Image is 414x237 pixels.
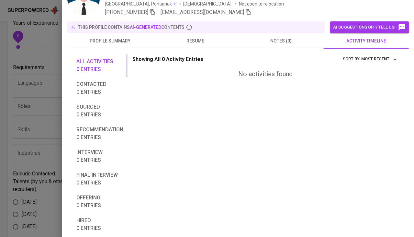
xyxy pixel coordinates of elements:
span: [EMAIL_ADDRESS][DOMAIN_NAME] [161,9,244,15]
span: activity timeline [327,37,405,45]
span: Most Recent [361,55,397,63]
span: Contacted 0 entries [76,80,123,96]
span: Hired 0 entries [76,217,123,232]
span: AI-generated [130,25,161,30]
span: AI suggestions off? Tell us! [333,23,406,31]
p: this profile contains contents [78,24,185,30]
p: Not open to relocation [239,1,284,7]
span: Final interview 0 entries [76,171,123,187]
div: No activities found [132,69,398,79]
button: AI suggestions off? Tell us! [330,21,409,33]
span: All activities 0 entries [76,58,123,73]
span: Recommendation 0 entries [76,126,123,141]
span: notes (0) [242,37,320,45]
span: Interview 0 entries [76,148,123,164]
span: [DEMOGRAPHIC_DATA] [183,1,232,7]
span: [PHONE_NUMBER] [105,9,148,15]
span: resume [157,37,234,45]
p: Showing All 0 Activity Entries [132,55,203,63]
div: [GEOGRAPHIC_DATA], Pontianak [105,1,177,7]
span: Offering 0 entries [76,194,123,209]
span: sort by [342,56,359,61]
span: profile summary [71,37,149,45]
span: Sourced 0 entries [76,103,123,119]
button: sort by [359,54,398,64]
